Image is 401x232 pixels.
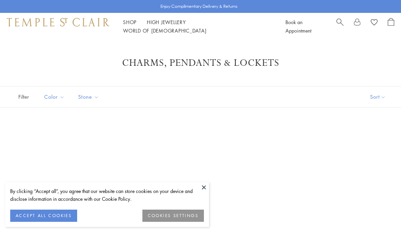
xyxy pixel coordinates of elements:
[10,210,77,222] button: ACCEPT ALL COOKIES
[123,27,206,34] a: World of [DEMOGRAPHIC_DATA]World of [DEMOGRAPHIC_DATA]
[41,93,70,101] span: Color
[355,86,401,107] button: Show sort by
[147,19,186,25] a: High JewelleryHigh Jewellery
[367,200,394,225] iframe: Gorgias live chat messenger
[27,57,374,69] h1: Charms, Pendants & Lockets
[371,18,378,28] a: View Wishlist
[336,18,344,35] a: Search
[160,3,238,10] p: Enjoy Complimentary Delivery & Returns
[73,89,104,104] button: Stone
[142,210,204,222] button: COOKIES SETTINGS
[10,187,204,203] div: By clicking “Accept all”, you agree that our website can store cookies on your device and disclos...
[123,18,270,35] nav: Main navigation
[75,93,104,101] span: Stone
[7,18,109,26] img: Temple St. Clair
[123,19,137,25] a: ShopShop
[285,19,311,34] a: Book an Appointment
[388,18,394,35] a: Open Shopping Bag
[39,89,70,104] button: Color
